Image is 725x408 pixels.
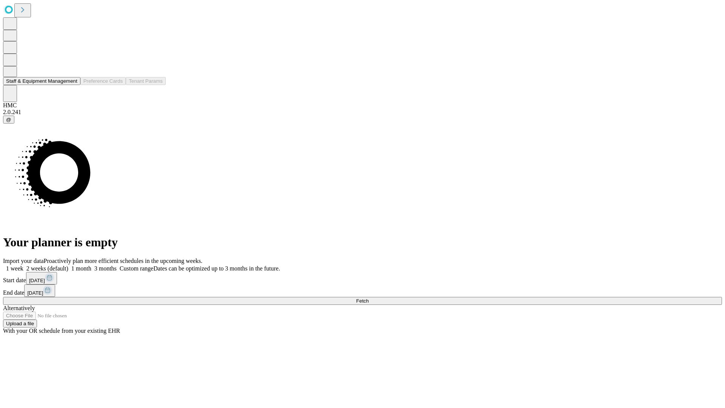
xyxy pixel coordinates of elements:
span: Import your data [3,258,44,264]
button: @ [3,116,14,124]
button: Fetch [3,297,722,305]
button: Tenant Params [126,77,166,85]
button: Preference Cards [80,77,126,85]
span: Proactively plan more efficient schedules in the upcoming weeks. [44,258,202,264]
button: [DATE] [26,272,57,284]
span: With your OR schedule from your existing EHR [3,328,120,334]
span: 2 weeks (default) [26,265,68,272]
span: 3 months [94,265,117,272]
div: HMC [3,102,722,109]
span: Fetch [356,298,369,304]
button: [DATE] [24,284,55,297]
h1: Your planner is empty [3,235,722,249]
span: [DATE] [29,278,45,283]
button: Staff & Equipment Management [3,77,80,85]
div: 2.0.241 [3,109,722,116]
span: Dates can be optimized up to 3 months in the future. [153,265,280,272]
span: Alternatively [3,305,35,311]
span: 1 week [6,265,23,272]
div: End date [3,284,722,297]
span: @ [6,117,11,122]
span: [DATE] [27,290,43,296]
button: Upload a file [3,320,37,328]
span: 1 month [71,265,91,272]
span: Custom range [120,265,153,272]
div: Start date [3,272,722,284]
